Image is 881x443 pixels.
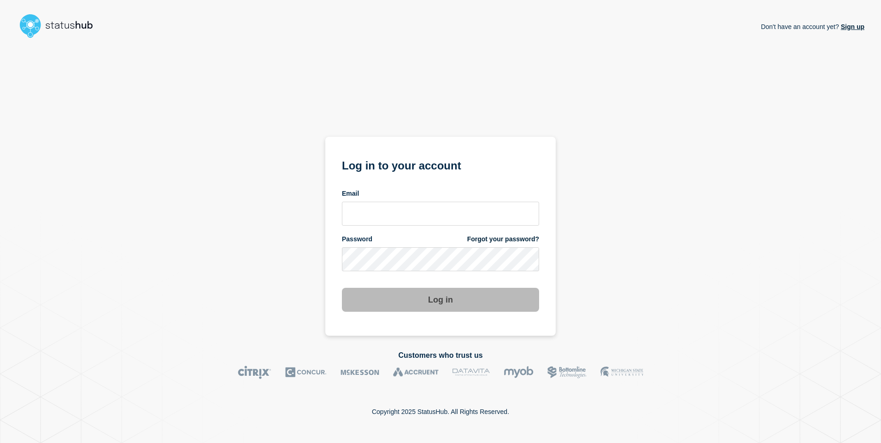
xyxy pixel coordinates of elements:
img: DataVita logo [452,366,490,379]
a: Forgot your password? [467,235,539,244]
img: myob logo [504,366,534,379]
button: Log in [342,288,539,312]
img: Citrix logo [238,366,271,379]
a: Sign up [839,23,864,30]
img: Accruent logo [393,366,439,379]
p: Copyright 2025 StatusHub. All Rights Reserved. [372,408,509,415]
h1: Log in to your account [342,156,539,173]
input: email input [342,202,539,226]
p: Don't have an account yet? [761,16,864,38]
h2: Customers who trust us [17,351,864,360]
img: Concur logo [285,366,327,379]
img: McKesson logo [341,366,379,379]
input: password input [342,247,539,271]
img: MSU logo [600,366,643,379]
span: Email [342,189,359,198]
span: Password [342,235,372,244]
img: Bottomline logo [547,366,587,379]
img: StatusHub logo [17,11,104,41]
